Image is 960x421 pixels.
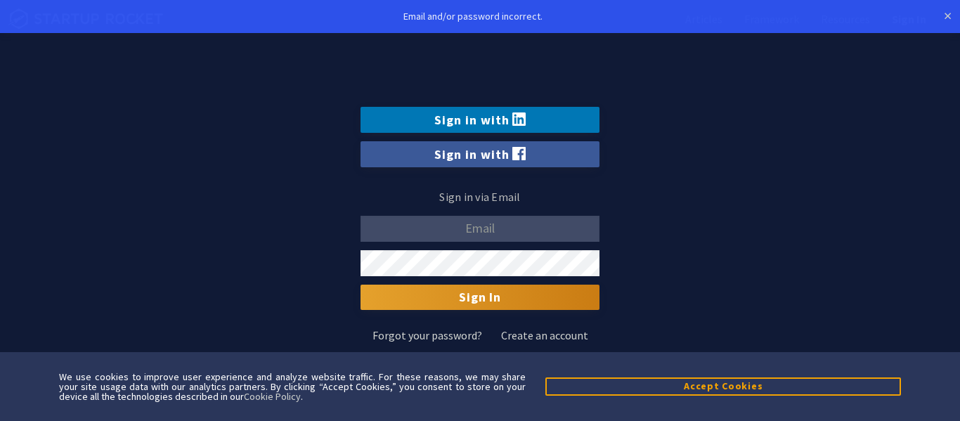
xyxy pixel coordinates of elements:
[244,390,301,403] a: Cookie Policy
[944,8,952,24] a: ×
[545,377,901,395] button: Accept Cookies
[361,187,599,207] p: Sign in via Email
[403,10,543,22] span: Email and/or password incorrect.
[361,285,599,310] input: Sign In
[59,372,526,401] div: We use cookies to improve user experience and analyze website traffic. For these reasons, we may ...
[501,330,588,341] a: Create an account
[361,141,599,167] a: Sign in with
[372,330,482,341] a: Forgot your password?
[361,107,599,133] a: Sign in with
